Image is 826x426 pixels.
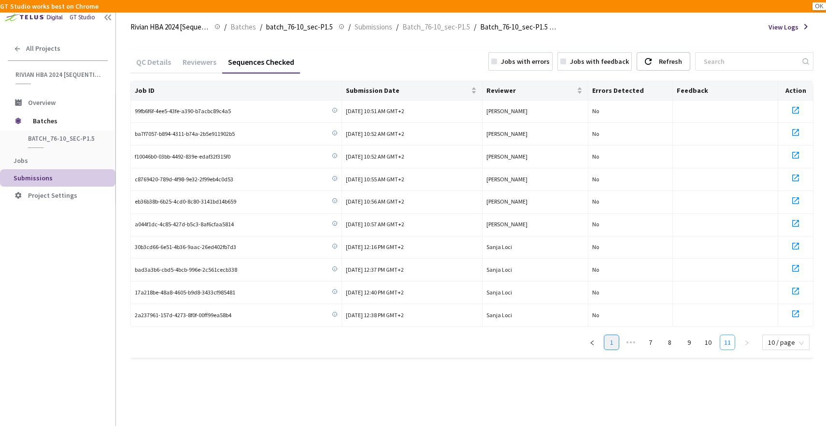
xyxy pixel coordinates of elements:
th: Feedback [673,81,779,101]
span: Sanja Loci [486,243,512,250]
span: Sanja Loci [486,289,512,296]
button: right [739,335,755,350]
a: 11 [720,335,735,350]
span: Sanja Loci [486,266,512,273]
span: [DATE] 12:40 PM GMT+2 [346,289,404,296]
div: Page Size [762,335,810,346]
span: [PERSON_NAME] [486,198,527,205]
li: Previous 5 Pages [623,335,639,350]
span: batch_76-10_sec-P1.5 [266,21,333,33]
li: 10 [700,335,716,350]
span: All Projects [26,44,60,53]
span: Submissions [14,174,53,182]
input: Search [698,53,801,70]
li: 8 [662,335,677,350]
span: batch_76-10_sec-P1.5 [28,134,100,143]
span: ••• [623,335,639,350]
span: left [589,340,595,346]
span: No [592,153,599,160]
a: Batches [228,21,258,32]
span: [DATE] 12:16 PM GMT+2 [346,243,404,250]
span: No [592,176,599,183]
span: No [592,198,599,205]
span: View Logs [769,22,798,32]
div: Sequences Checked [222,57,300,73]
span: No [592,220,599,228]
th: Submission Date [342,81,483,101]
span: [DATE] 10:52 AM GMT+2 [346,153,404,160]
span: Jobs [14,156,28,165]
span: [DATE] 12:38 PM GMT+2 [346,311,404,319]
span: [DATE] 10:55 AM GMT+2 [346,176,404,183]
span: Batch_76-10_sec-P1.5 QC - [DATE] [480,21,558,33]
span: No [592,311,599,319]
li: / [224,21,227,33]
span: Submissions [355,21,392,33]
span: No [592,107,599,115]
li: 1 [604,335,619,350]
span: right [744,340,750,346]
span: [PERSON_NAME] [486,176,527,183]
li: / [260,21,262,33]
span: [PERSON_NAME] [486,220,527,228]
span: Rivian HBA 2024 [Sequential] [130,21,209,33]
span: 17a218be-48a8-4605-b9d8-3433cf985481 [135,288,235,297]
button: left [584,335,600,350]
li: / [396,21,399,33]
div: Refresh [659,53,682,70]
span: eb36b38b-6b25-4cd0-8c80-3141bd14b659 [135,197,236,206]
a: 9 [682,335,696,350]
span: f10046b0-03bb-4492-839e-edaf32f315f0 [135,152,230,162]
th: Reviewer [483,81,588,101]
span: [DATE] 10:52 AM GMT+2 [346,130,404,137]
div: Jobs with errors [501,56,550,67]
th: Errors Detected [588,81,673,101]
a: 1 [604,335,619,350]
button: OK [812,2,826,10]
span: Submission Date [346,87,469,94]
span: Rivian HBA 2024 [Sequential] [15,71,102,79]
span: c8769420-789d-4f98-9e32-2f99eb4c0d53 [135,175,233,184]
li: Previous Page [584,335,600,350]
li: / [474,21,476,33]
span: No [592,266,599,273]
th: Job ID [131,81,342,101]
span: Batches [33,111,99,131]
span: [DATE] 10:51 AM GMT+2 [346,107,404,115]
div: GT Studio [70,13,95,22]
span: Sanja Loci [486,311,512,319]
li: 7 [642,335,658,350]
span: No [592,243,599,250]
a: 8 [662,335,677,350]
span: [PERSON_NAME] [486,107,527,115]
div: Jobs with feedback [570,56,629,67]
li: 11 [720,335,735,350]
span: [DATE] 10:57 AM GMT+2 [346,220,404,228]
a: 10 [701,335,715,350]
span: 2a237961-157d-4273-8f0f-00ff99ea58b4 [135,311,231,320]
span: a044f1dc-4c85-427d-b5c3-8af6cfaa5814 [135,220,234,229]
span: [PERSON_NAME] [486,153,527,160]
li: / [348,21,351,33]
span: bad3a3b6-cbd5-4bcb-996e-2c561cecb338 [135,265,237,275]
span: No [592,289,599,296]
span: Batches [230,21,256,33]
span: [DATE] 10:56 AM GMT+2 [346,198,404,205]
li: 9 [681,335,697,350]
th: Action [778,81,813,101]
a: Submissions [353,21,394,32]
span: 99fb6f6f-4ee5-43fe-a390-b7acbc89c4a5 [135,107,231,116]
span: [DATE] 12:37 PM GMT+2 [346,266,404,273]
span: Overview [28,98,56,107]
li: Next Page [739,335,755,350]
a: Batch_76-10_sec-P1.5 [400,21,472,32]
span: Project Settings [28,191,77,200]
span: 30b3cd66-6e51-4b36-9aac-26ed402fb7d3 [135,243,236,252]
div: Reviewers [177,57,222,73]
span: 10 / page [768,335,804,350]
div: QC Details [130,57,177,73]
span: No [592,130,599,137]
span: ba7f7057-b894-4311-b74a-2b5e911902b5 [135,130,235,139]
span: Reviewer [486,87,575,94]
span: [PERSON_NAME] [486,130,527,137]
